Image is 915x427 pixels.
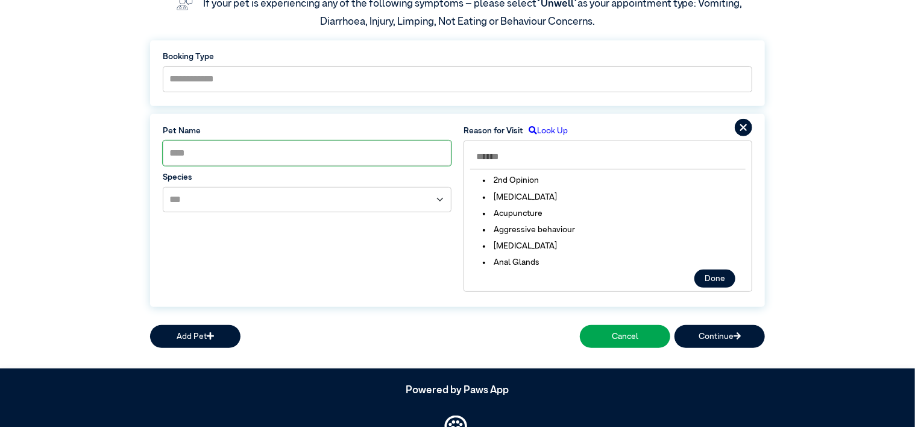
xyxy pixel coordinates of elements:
[474,174,547,186] li: 2nd Opinion
[474,191,565,203] li: [MEDICAL_DATA]
[474,240,565,252] li: [MEDICAL_DATA]
[474,224,583,236] li: Aggressive behaviour
[150,325,241,347] button: Add Pet
[580,325,670,347] button: Cancel
[474,207,551,220] li: Acupuncture
[674,325,765,347] button: Continue
[163,51,752,63] label: Booking Type
[163,125,451,137] label: Pet Name
[150,385,765,397] h5: Powered by Paws App
[464,125,523,137] label: Reason for Visit
[523,125,568,137] label: Look Up
[163,171,451,183] label: Species
[474,256,548,268] li: Anal Glands
[694,270,735,288] button: Done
